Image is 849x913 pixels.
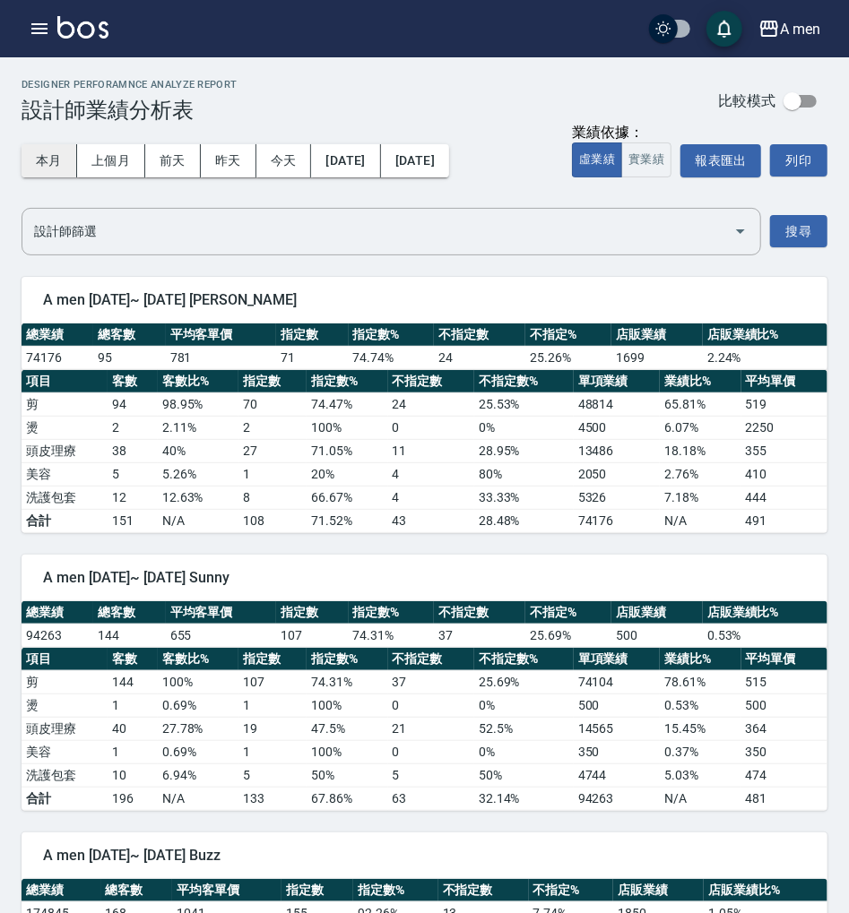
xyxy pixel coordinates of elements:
[238,416,307,439] td: 2
[574,670,660,693] td: 74104
[276,624,348,647] td: 107
[474,693,574,717] td: 0 %
[574,462,660,486] td: 2050
[201,144,256,177] button: 昨天
[238,509,307,532] td: 108
[256,144,312,177] button: 今天
[529,879,614,902] th: 不指定%
[660,486,741,509] td: 7.18 %
[22,787,108,810] td: 合計
[307,439,387,462] td: 71.05 %
[307,740,387,763] td: 100 %
[703,346,827,369] td: 2.24 %
[434,323,525,347] th: 不指定數
[434,601,525,624] th: 不指定數
[158,693,238,717] td: 0.69 %
[158,392,238,416] td: 98.95 %
[574,763,660,787] td: 4744
[474,787,574,810] td: 32.14%
[158,670,238,693] td: 100 %
[388,717,474,740] td: 21
[474,509,574,532] td: 28.48%
[349,624,435,647] td: 74.31 %
[741,486,827,509] td: 444
[22,98,238,123] h3: 設計師業績分析表
[434,624,525,647] td: 37
[22,509,108,532] td: 合計
[108,670,157,693] td: 144
[726,217,755,245] button: Open
[158,416,238,439] td: 2.11 %
[22,462,108,486] td: 美容
[166,346,277,369] td: 781
[22,392,108,416] td: 剪
[574,787,660,810] td: 94263
[780,18,820,40] div: A men
[388,462,474,486] td: 4
[349,601,435,624] th: 指定數%
[660,670,741,693] td: 78.61 %
[660,392,741,416] td: 65.81 %
[77,144,145,177] button: 上個月
[238,740,307,763] td: 1
[238,648,307,671] th: 指定數
[474,740,574,763] td: 0 %
[438,879,529,902] th: 不指定數
[22,601,827,648] table: a dense table
[574,370,660,393] th: 單項業績
[307,763,387,787] td: 50 %
[660,717,741,740] td: 15.45 %
[660,787,741,810] td: N/A
[158,486,238,509] td: 12.63 %
[525,346,611,369] td: 25.26 %
[238,439,307,462] td: 27
[22,670,108,693] td: 剪
[307,693,387,717] td: 100 %
[276,601,348,624] th: 指定數
[741,462,827,486] td: 410
[22,79,238,90] h2: Designer Perforamnce Analyze Report
[770,215,827,248] button: 搜尋
[166,624,277,647] td: 655
[660,416,741,439] td: 6.07 %
[108,693,157,717] td: 1
[22,416,108,439] td: 燙
[22,693,108,717] td: 燙
[388,486,474,509] td: 4
[22,879,101,902] th: 總業績
[282,879,353,902] th: 指定數
[108,740,157,763] td: 1
[381,144,449,177] button: [DATE]
[238,392,307,416] td: 70
[158,439,238,462] td: 40 %
[751,11,827,47] button: A men
[349,323,435,347] th: 指定數%
[22,370,827,533] table: a dense table
[388,392,474,416] td: 24
[660,439,741,462] td: 18.18 %
[108,486,157,509] td: 12
[718,91,775,110] p: 比較模式
[660,740,741,763] td: 0.37 %
[307,462,387,486] td: 20 %
[474,370,574,393] th: 不指定數%
[311,144,380,177] button: [DATE]
[238,717,307,740] td: 19
[660,693,741,717] td: 0.53 %
[525,323,611,347] th: 不指定%
[474,416,574,439] td: 0 %
[276,323,348,347] th: 指定數
[388,763,474,787] td: 5
[611,601,703,624] th: 店販業績
[611,323,703,347] th: 店販業績
[158,740,238,763] td: 0.69 %
[158,462,238,486] td: 5.26 %
[22,601,93,624] th: 總業績
[680,144,761,177] button: 報表匯出
[574,392,660,416] td: 48814
[474,486,574,509] td: 33.33 %
[22,323,827,370] table: a dense table
[22,346,93,369] td: 74176
[158,509,238,532] td: N/A
[307,416,387,439] td: 100 %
